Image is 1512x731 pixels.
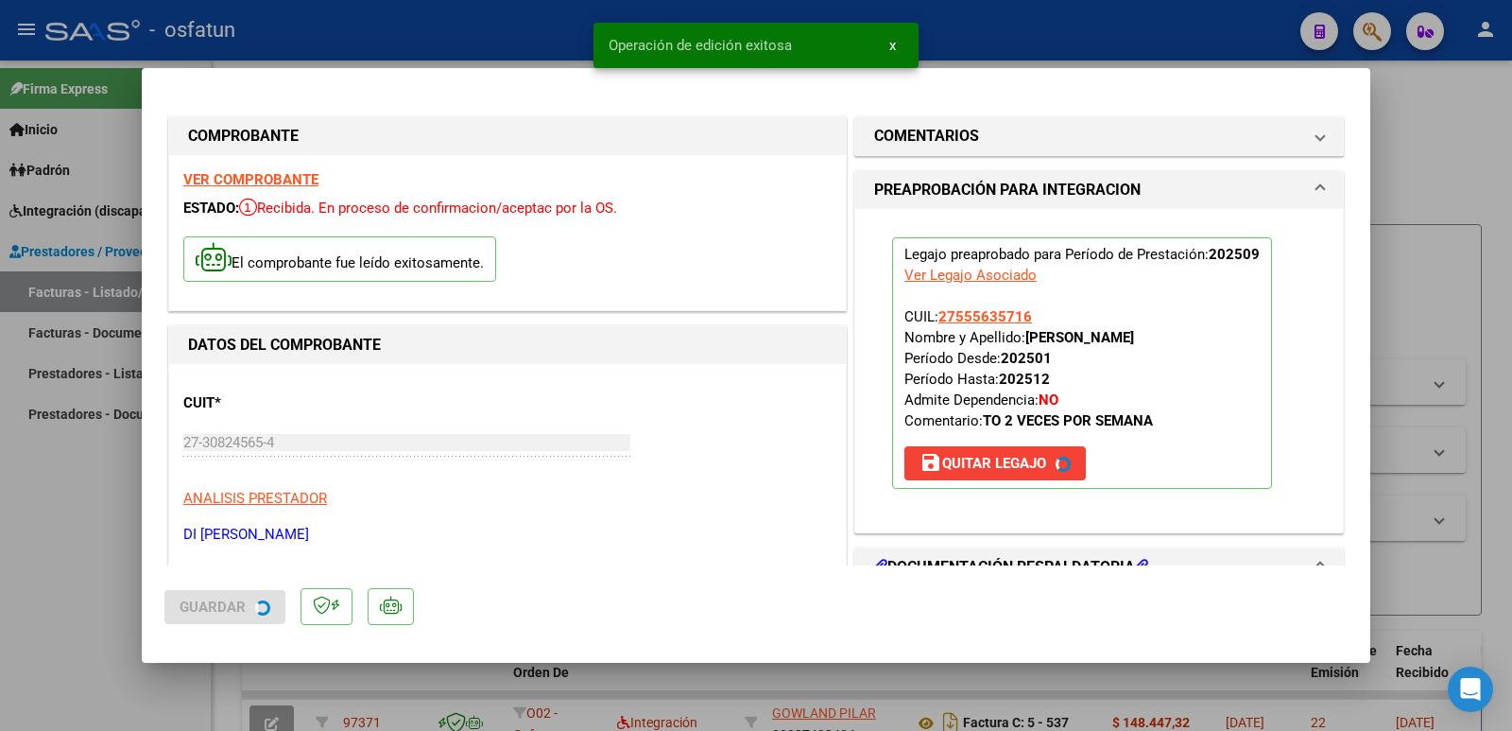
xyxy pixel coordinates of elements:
[609,36,792,55] span: Operación de edición exitosa
[1039,392,1058,409] strong: NO
[855,171,1343,209] mat-expansion-panel-header: PREAPROBACIÓN PARA INTEGRACION
[904,265,1037,286] div: Ver Legajo Asociado
[874,28,911,62] button: x
[183,392,378,414] p: CUIT
[889,37,896,54] span: x
[183,171,318,188] a: VER COMPROBANTE
[183,236,496,283] p: El comprobante fue leído exitosamente.
[188,336,381,354] strong: DATOS DEL COMPROBANTE
[919,451,942,474] mat-icon: save
[855,548,1343,586] mat-expansion-panel-header: DOCUMENTACIÓN RESPALDATORIA
[874,179,1141,201] h1: PREAPROBACIÓN PARA INTEGRACION
[904,308,1153,429] span: CUIL: Nombre y Apellido: Período Desde: Período Hasta: Admite Dependencia:
[239,200,617,217] span: Recibida. En proceso de confirmacion/aceptac por la OS.
[1001,350,1052,367] strong: 202501
[999,371,1050,388] strong: 202512
[164,590,285,624] button: Guardar
[1025,329,1134,346] strong: [PERSON_NAME]
[892,237,1272,489] p: Legajo preaprobado para Período de Prestación:
[983,412,1153,429] strong: TO 2 VECES POR SEMANA
[183,524,832,546] p: DI [PERSON_NAME]
[855,117,1343,155] mat-expansion-panel-header: COMENTARIOS
[1448,667,1493,712] div: Open Intercom Messenger
[919,455,1046,472] span: Quitar Legajo
[938,308,1032,325] span: 27555635716
[855,209,1343,532] div: PREAPROBACIÓN PARA INTEGRACION
[904,446,1086,480] button: Quitar Legajo
[874,125,979,148] h1: COMENTARIOS
[180,599,246,616] span: Guardar
[874,556,1148,579] h1: DOCUMENTACIÓN RESPALDATORIA
[1209,246,1260,263] strong: 202509
[188,127,299,145] strong: COMPROBANTE
[183,200,239,217] span: ESTADO:
[183,490,327,507] span: ANALISIS PRESTADOR
[904,412,1153,429] span: Comentario:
